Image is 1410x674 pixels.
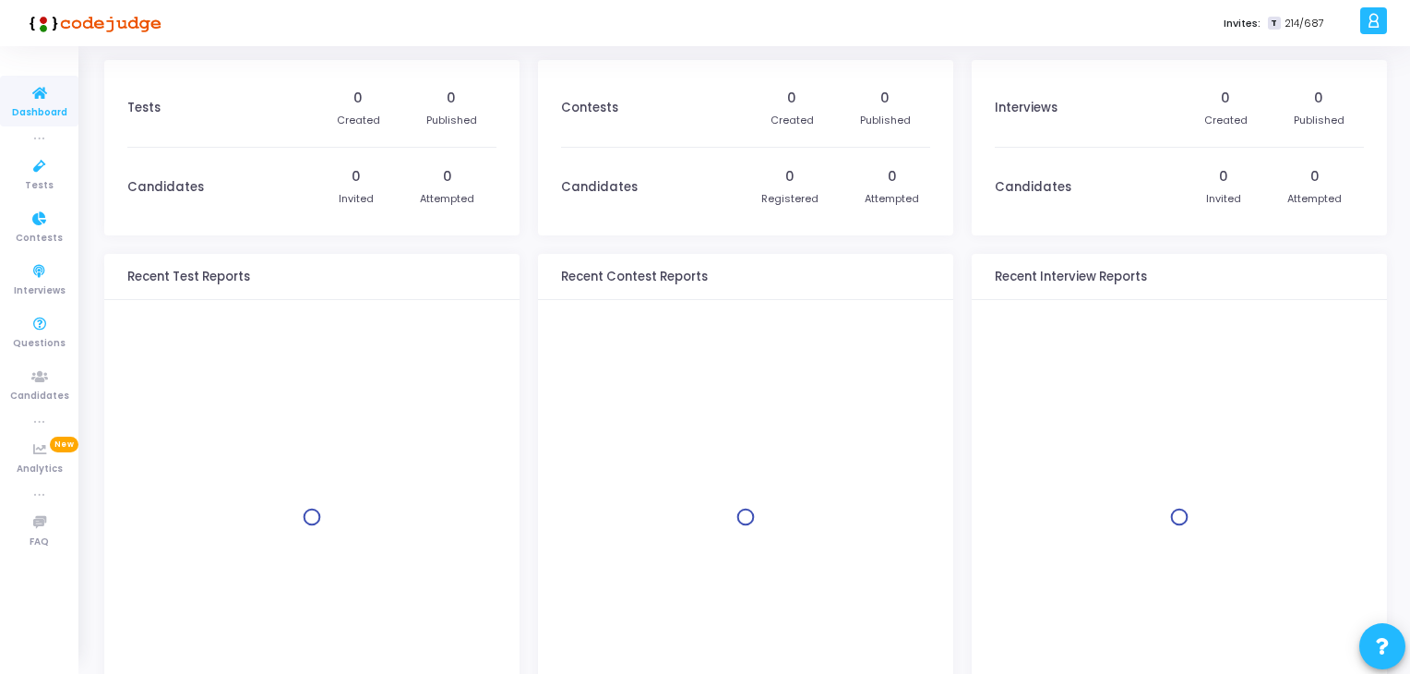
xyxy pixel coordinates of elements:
div: Invited [1206,191,1241,207]
h3: Recent Test Reports [127,270,250,284]
div: 0 [1314,89,1323,108]
div: 0 [888,167,897,187]
span: Questions [13,336,66,352]
span: Analytics [17,462,63,477]
div: 0 [787,89,796,108]
div: 0 [1310,167,1320,187]
h3: Candidates [127,180,204,195]
div: Published [860,113,911,128]
div: 0 [1219,167,1228,187]
div: 0 [353,89,363,108]
div: 0 [785,167,795,187]
label: Invites: [1224,16,1261,31]
div: Invited [339,191,374,207]
span: Tests [25,178,54,194]
div: Published [1294,113,1344,128]
h3: Contests [561,101,618,115]
span: 214/687 [1285,16,1324,31]
span: Candidates [10,389,69,404]
div: 0 [352,167,361,187]
div: Created [1204,113,1248,128]
span: FAQ [30,535,49,550]
span: Dashboard [12,105,67,121]
div: Created [771,113,814,128]
div: 0 [1221,89,1230,108]
h3: Candidates [995,180,1071,195]
span: T [1268,17,1280,30]
div: 0 [880,89,890,108]
div: Attempted [1287,191,1342,207]
span: New [50,437,78,452]
div: 0 [447,89,456,108]
div: 0 [443,167,452,187]
img: logo [23,5,161,42]
div: Attempted [420,191,474,207]
h3: Recent Interview Reports [995,270,1147,284]
h3: Candidates [561,180,638,195]
span: Contests [16,231,63,247]
span: Interviews [14,283,66,299]
h3: Recent Contest Reports [561,270,708,284]
h3: Interviews [995,101,1057,115]
div: Published [426,113,477,128]
div: Registered [761,191,819,207]
div: Created [337,113,380,128]
h3: Tests [127,101,161,115]
div: Attempted [865,191,919,207]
